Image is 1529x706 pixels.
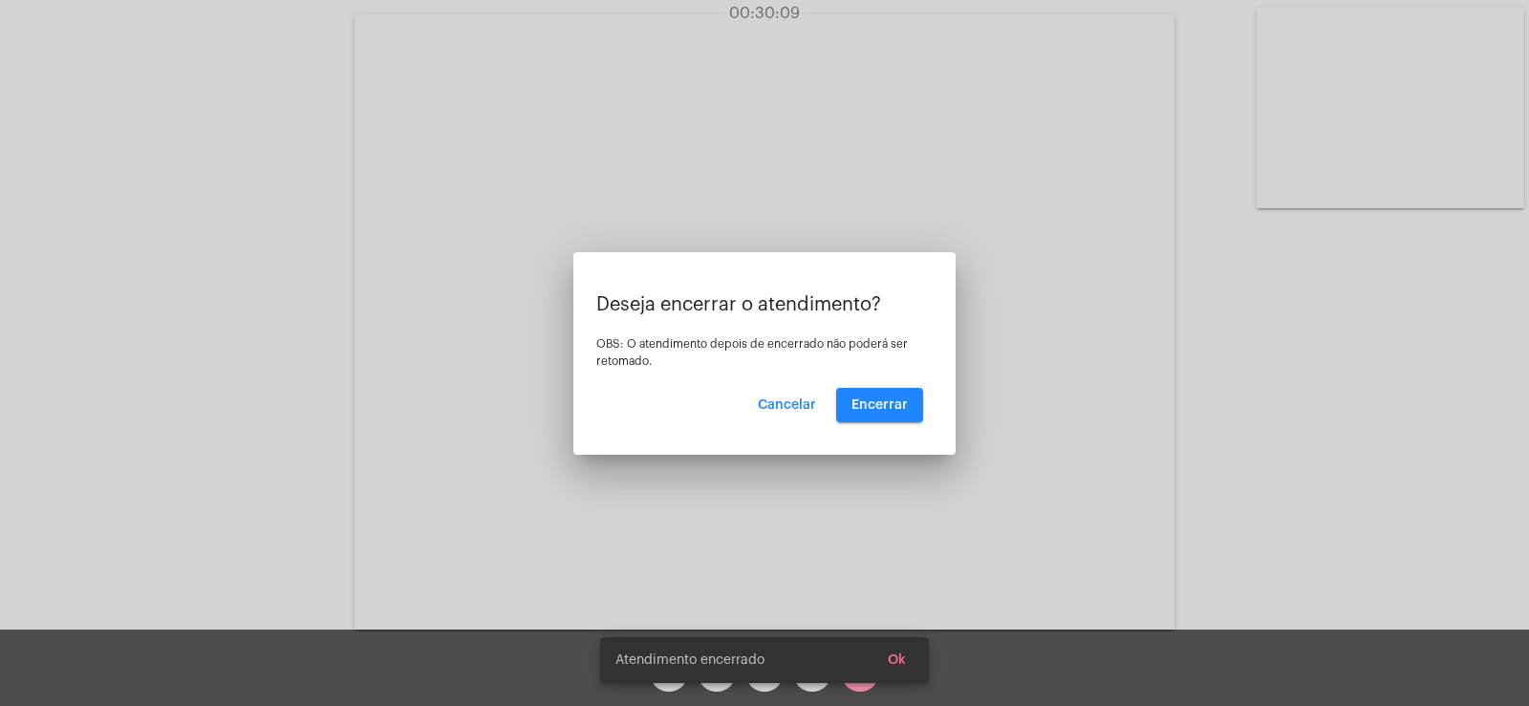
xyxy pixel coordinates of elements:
[743,388,831,422] button: Cancelar
[851,398,908,412] span: Encerrar
[836,388,923,422] button: Encerrar
[596,338,908,367] span: OBS: O atendimento depois de encerrado não poderá ser retomado.
[615,651,764,670] span: Atendimento encerrado
[596,294,933,315] p: Deseja encerrar o atendimento?
[888,653,906,667] span: Ok
[758,398,816,412] span: Cancelar
[729,6,800,21] span: 00:30:09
